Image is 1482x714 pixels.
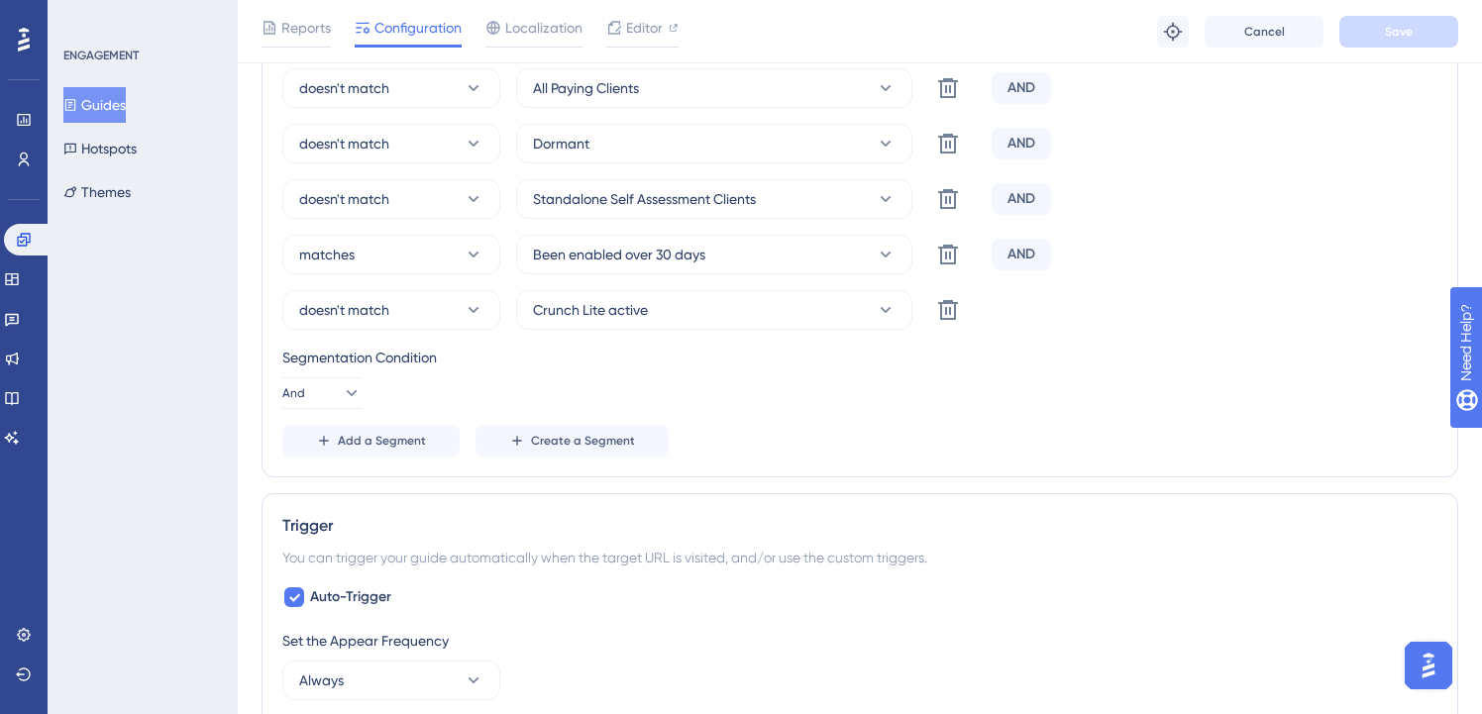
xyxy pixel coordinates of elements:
div: You can trigger your guide automatically when the target URL is visited, and/or use the custom tr... [282,546,1437,569]
span: Standalone Self Assessment Clients [533,187,756,211]
div: Set the Appear Frequency [282,629,1437,653]
button: Guides [63,87,126,123]
span: Localization [505,16,582,40]
span: Auto-Trigger [310,585,391,609]
button: Save [1339,16,1458,48]
span: Dormant [533,132,589,155]
div: ENGAGEMENT [63,48,139,63]
span: All Paying Clients [533,76,639,100]
span: Cancel [1244,24,1285,40]
span: doesn't match [299,76,389,100]
span: matches [299,243,355,266]
button: Crunch Lite active [516,290,912,330]
span: And [282,385,305,401]
span: Save [1385,24,1413,40]
div: Segmentation Condition [282,346,1437,369]
button: Dormant [516,124,912,163]
button: matches [282,235,500,274]
button: doesn't match [282,179,500,219]
div: AND [992,128,1051,159]
button: All Paying Clients [516,68,912,108]
button: Cancel [1205,16,1323,48]
span: Add a Segment [338,433,426,449]
span: Need Help? [47,5,124,29]
span: Editor [626,16,663,40]
div: AND [992,72,1051,104]
button: doesn't match [282,290,500,330]
button: Create a Segment [476,425,669,457]
span: doesn't match [299,298,389,322]
span: doesn't match [299,132,389,155]
button: Always [282,661,500,700]
span: Been enabled over 30 days [533,243,705,266]
div: AND [992,183,1051,215]
div: AND [992,239,1051,270]
button: And [282,377,362,409]
button: doesn't match [282,124,500,163]
span: Crunch Lite active [533,298,648,322]
button: Hotspots [63,131,137,166]
span: Create a Segment [531,433,635,449]
span: Configuration [374,16,462,40]
button: Themes [63,174,131,210]
button: Add a Segment [282,425,460,457]
button: Standalone Self Assessment Clients [516,179,912,219]
button: Been enabled over 30 days [516,235,912,274]
span: Reports [281,16,331,40]
span: Always [299,668,344,692]
iframe: UserGuiding AI Assistant Launcher [1399,636,1458,695]
span: doesn't match [299,187,389,211]
div: Trigger [282,514,1437,538]
button: doesn't match [282,68,500,108]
